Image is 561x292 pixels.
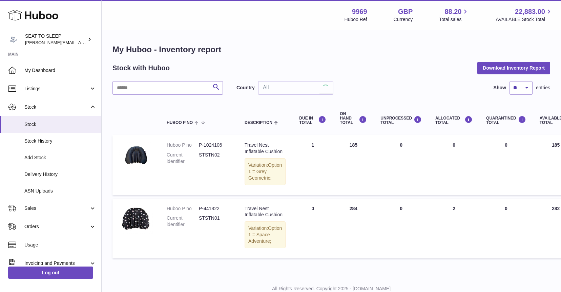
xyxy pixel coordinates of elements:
span: [PERSON_NAME][EMAIL_ADDRESS][DOMAIN_NAME] [25,40,136,45]
span: Stock [24,121,96,128]
dt: Current identifier [167,152,199,165]
div: Variation: [245,221,286,248]
span: Total sales [439,16,469,23]
div: ON HAND Total [340,112,367,125]
h2: Stock with Huboo [112,63,170,73]
dd: P-441822 [199,205,231,212]
td: 0 [374,135,429,195]
span: Delivery History [24,171,96,178]
img: product image [119,205,153,234]
td: 0 [374,199,429,258]
span: Listings [24,86,89,92]
strong: 9969 [352,7,367,16]
strong: GBP [398,7,413,16]
p: All Rights Reserved. Copyright 2025 - [DOMAIN_NAME] [107,286,556,292]
td: 1 [292,135,333,195]
dt: Current identifier [167,215,199,228]
span: 22,883.00 [515,7,545,16]
span: Option 1 = Space Adventure; [248,225,282,244]
div: Huboo Ref [345,16,367,23]
span: Stock [24,104,89,110]
span: Sales [24,205,89,212]
td: 0 [292,199,333,258]
span: Description [245,121,272,125]
a: 22,883.00 AVAILABLE Stock Total [496,7,553,23]
span: Stock History [24,138,96,144]
span: 0 [505,206,507,211]
img: product image [119,142,153,168]
a: 88.20 Total sales [439,7,469,23]
dt: Huboo P no [167,142,199,148]
td: 0 [429,135,479,195]
button: Download Inventory Report [477,62,550,74]
div: QUARANTINED Total [486,116,526,125]
img: amy@seattosleep.co.uk [8,34,18,44]
span: Option 1 = Grey Geometric; [248,162,282,181]
span: AVAILABLE Stock Total [496,16,553,23]
div: Travel Nest Inflatable Cushion [245,205,286,218]
div: Currency [394,16,413,23]
span: ASN Uploads [24,188,96,194]
div: UNPROCESSED Total [380,116,422,125]
div: Travel Nest Inflatable Cushion [245,142,286,155]
span: My Dashboard [24,67,96,74]
dd: STSTN01 [199,215,231,228]
dd: STSTN02 [199,152,231,165]
span: Huboo P no [167,121,193,125]
td: 2 [429,199,479,258]
span: 88.20 [444,7,461,16]
label: Show [494,85,506,91]
span: Invoicing and Payments [24,260,89,267]
span: Usage [24,242,96,248]
span: 0 [505,142,507,148]
div: ALLOCATED Total [435,116,473,125]
td: 284 [333,199,374,258]
div: DUE IN TOTAL [299,116,326,125]
dt: Huboo P no [167,205,199,212]
a: Log out [8,267,93,279]
label: Country [236,85,255,91]
span: Orders [24,223,89,230]
h1: My Huboo - Inventory report [112,44,550,55]
div: Variation: [245,158,286,185]
span: entries [536,85,550,91]
dd: P-1024106 [199,142,231,148]
span: Add Stock [24,154,96,161]
div: SEAT TO SLEEP [25,33,86,46]
td: 185 [333,135,374,195]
